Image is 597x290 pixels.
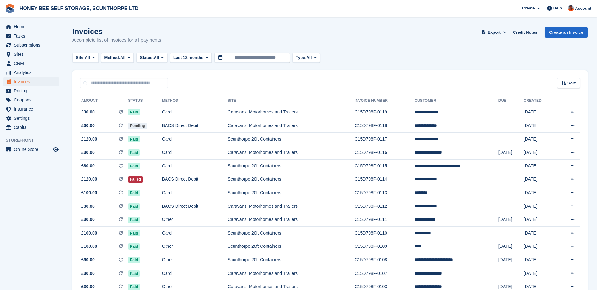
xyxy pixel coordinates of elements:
td: [DATE] [524,267,556,280]
th: Amount [80,96,128,106]
span: All [307,55,312,61]
td: Scunthorpe 20ft Containers [228,159,354,173]
td: Other [162,253,228,267]
td: Caravans, Motorhomes and Trailers [228,106,354,119]
span: £80.00 [81,163,95,169]
span: Sites [14,50,52,59]
span: £120.00 [81,136,97,142]
span: Storefront [6,137,63,143]
td: C15D798F-0117 [355,132,415,146]
td: Card [162,186,228,200]
td: Scunthorpe 20ft Containers [228,132,354,146]
span: £100.00 [81,230,97,236]
span: £30.00 [81,270,95,277]
a: menu [3,114,59,123]
td: C15D798F-0107 [355,267,415,280]
span: Failed [128,176,143,183]
td: Caravans, Motorhomes and Trailers [228,119,354,133]
span: Capital [14,123,52,132]
td: Caravans, Motorhomes and Trailers [228,200,354,213]
a: menu [3,105,59,113]
td: C15D798F-0109 [355,240,415,253]
td: [DATE] [524,132,556,146]
span: Insurance [14,105,52,113]
td: C15D798F-0115 [355,159,415,173]
a: menu [3,68,59,77]
span: Subscriptions [14,41,52,49]
a: Credit Notes [510,27,540,38]
span: £30.00 [81,109,95,115]
td: C15D798F-0119 [355,106,415,119]
span: Analytics [14,68,52,77]
td: Card [162,106,228,119]
td: C15D798F-0111 [355,213,415,227]
span: Create [522,5,535,11]
span: £100.00 [81,189,97,196]
td: Card [162,159,228,173]
span: £30.00 [81,122,95,129]
th: Status [128,96,162,106]
th: Method [162,96,228,106]
td: [DATE] [524,200,556,213]
span: Site: [76,55,85,61]
button: Export [480,27,508,38]
span: Last 12 months [173,55,203,61]
span: Pricing [14,86,52,95]
button: Type: All [292,53,320,63]
a: menu [3,50,59,59]
td: [DATE] [524,173,556,186]
a: menu [3,145,59,154]
span: All [120,55,126,61]
span: Paid [128,136,140,142]
th: Created [524,96,556,106]
td: Scunthorpe 20ft Containers [228,186,354,200]
span: Paid [128,149,140,156]
span: Paid [128,217,140,223]
span: Paid [128,270,140,277]
span: Paid [128,203,140,210]
a: menu [3,96,59,104]
span: Home [14,22,52,31]
a: Create an Invoice [545,27,588,38]
span: £90.00 [81,257,95,263]
td: C15D798F-0114 [355,173,415,186]
span: Settings [14,114,52,123]
img: stora-icon-8386f47178a22dfd0bd8f6a31ec36ba5ce8667c1dd55bd0f319d3a0aa187defe.svg [5,4,14,13]
td: Card [162,227,228,240]
a: menu [3,86,59,95]
td: [DATE] [524,119,556,133]
td: Caravans, Motorhomes and Trailers [228,213,354,227]
td: [DATE] [524,253,556,267]
span: Export [488,29,501,36]
a: menu [3,77,59,86]
td: BACS Direct Debit [162,119,228,133]
td: BACS Direct Debit [162,200,228,213]
span: Paid [128,257,140,263]
span: £100.00 [81,243,97,250]
td: [DATE] [524,240,556,253]
span: £30.00 [81,203,95,210]
td: Scunthorpe 20ft Containers [228,227,354,240]
td: C15D798F-0108 [355,253,415,267]
td: Caravans, Motorhomes and Trailers [228,146,354,159]
span: Pending [128,123,147,129]
span: Account [575,5,591,12]
span: £30.00 [81,283,95,290]
td: [DATE] [524,186,556,200]
td: C15D798F-0116 [355,146,415,159]
span: All [85,55,90,61]
td: Caravans, Motorhomes and Trailers [228,267,354,280]
td: Other [162,213,228,227]
span: CRM [14,59,52,68]
td: C15D798F-0112 [355,200,415,213]
span: Paid [128,243,140,250]
td: [DATE] [524,146,556,159]
button: Method: All [101,53,134,63]
span: Coupons [14,96,52,104]
td: Scunthorpe 20ft Containers [228,240,354,253]
span: Help [553,5,562,11]
span: Paid [128,190,140,196]
a: menu [3,32,59,40]
img: Abbie Tucker [568,5,574,11]
td: [DATE] [524,227,556,240]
